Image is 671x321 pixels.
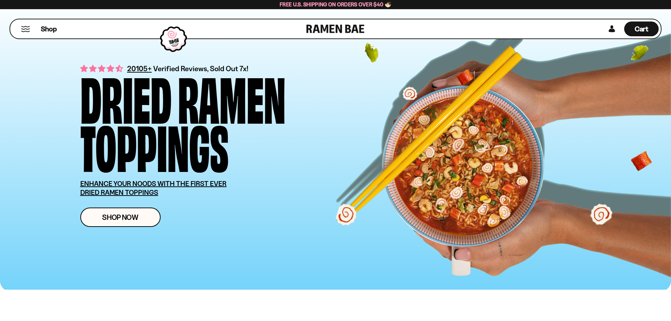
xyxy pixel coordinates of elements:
div: Dried [80,72,172,121]
span: Shop [41,24,57,34]
span: Cart [635,25,648,33]
div: Toppings [80,121,229,169]
button: Mobile Menu Trigger [21,26,30,32]
span: Shop Now [102,214,138,221]
a: Shop Now [80,208,161,227]
u: ENHANCE YOUR NOODS WITH THE FIRST EVER DRIED RAMEN TOPPINGS [80,179,227,197]
a: Cart [624,19,659,38]
div: Ramen [178,72,286,121]
span: Free U.S. Shipping on Orders over $40 🍜 [280,1,391,8]
a: Shop [41,21,57,36]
